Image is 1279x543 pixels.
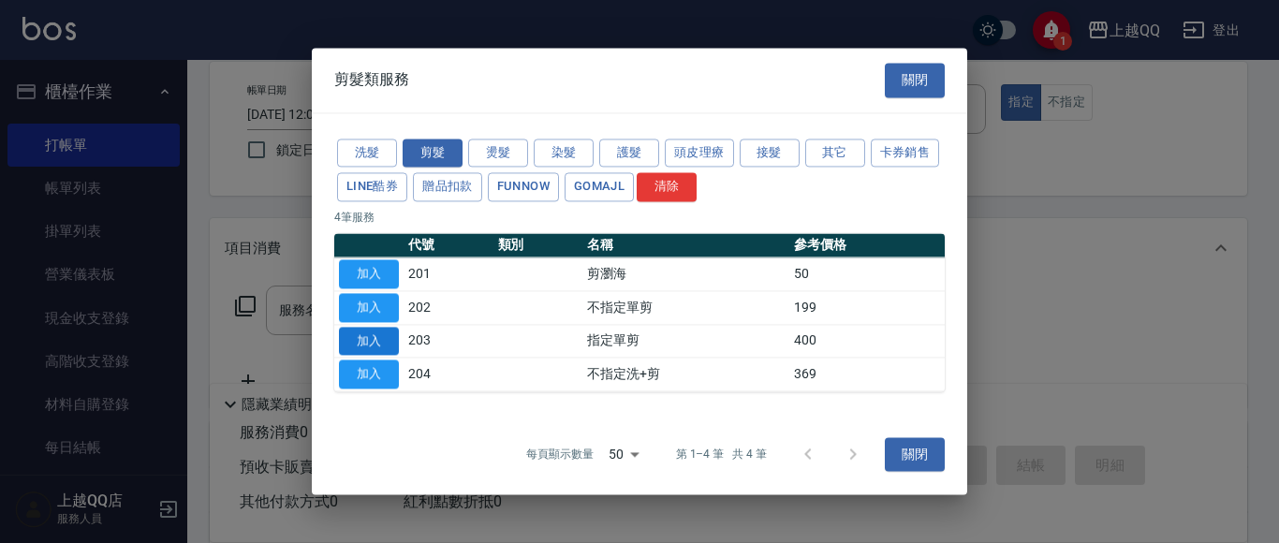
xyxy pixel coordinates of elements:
button: 加入 [339,293,399,322]
button: 清除 [637,173,697,202]
button: GOMAJL [565,173,634,202]
button: 加入 [339,360,399,389]
button: 燙髮 [468,139,528,168]
td: 201 [404,257,493,291]
th: 類別 [493,233,583,257]
button: 染髮 [534,139,594,168]
div: 50 [601,429,646,479]
td: 剪瀏海 [582,257,789,291]
td: 203 [404,324,493,358]
button: 洗髮 [337,139,397,168]
td: 204 [404,358,493,391]
td: 不指定單剪 [582,291,789,325]
td: 不指定洗+剪 [582,358,789,391]
th: 參考價格 [789,233,945,257]
button: 贈品扣款 [413,173,482,202]
p: 4 筆服務 [334,209,945,226]
td: 202 [404,291,493,325]
span: 剪髮類服務 [334,71,409,90]
td: 400 [789,324,945,358]
p: 第 1–4 筆 共 4 筆 [676,447,767,463]
button: 卡券銷售 [871,139,940,168]
p: 每頁顯示數量 [526,447,594,463]
button: 關閉 [885,437,945,472]
button: FUNNOW [488,173,559,202]
button: LINE酷券 [337,173,407,202]
button: 剪髮 [403,139,463,168]
button: 加入 [339,327,399,356]
button: 頭皮理療 [665,139,734,168]
th: 名稱 [582,233,789,257]
button: 關閉 [885,63,945,97]
td: 369 [789,358,945,391]
td: 指定單剪 [582,324,789,358]
td: 50 [789,257,945,291]
td: 199 [789,291,945,325]
button: 接髮 [740,139,800,168]
button: 其它 [805,139,865,168]
button: 護髮 [599,139,659,168]
th: 代號 [404,233,493,257]
button: 加入 [339,259,399,288]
